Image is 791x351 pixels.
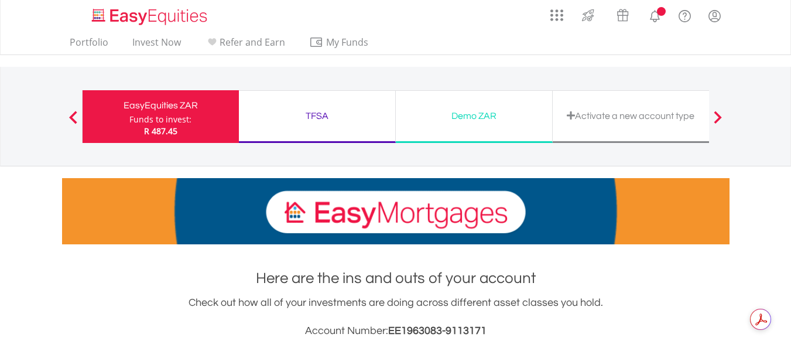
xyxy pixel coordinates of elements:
a: AppsGrid [543,3,571,22]
img: thrive-v2.svg [578,6,598,25]
a: My Profile [700,3,730,29]
div: EasyEquities ZAR [90,97,232,114]
a: Invest Now [128,36,186,54]
a: Vouchers [605,3,640,25]
img: grid-menu-icon.svg [550,9,563,22]
a: FAQ's and Support [670,3,700,26]
img: EasyEquities_Logo.png [90,7,212,26]
img: EasyMortage Promotion Banner [62,178,730,244]
a: Portfolio [65,36,113,54]
div: Check out how all of your investments are doing across different asset classes you hold. [62,295,730,339]
span: EE1963083-9113171 [388,325,487,336]
img: vouchers-v2.svg [613,6,632,25]
a: Home page [87,3,212,26]
div: Activate a new account type [560,108,702,124]
a: Refer and Earn [200,36,290,54]
a: Notifications [640,3,670,26]
div: TFSA [246,108,388,124]
h1: Here are the ins and outs of your account [62,268,730,289]
span: R 487.45 [144,125,177,137]
div: Demo ZAR [403,108,545,124]
h3: Account Number: [62,323,730,339]
div: Funds to invest: [129,114,191,125]
span: My Funds [309,35,386,50]
span: Refer and Earn [220,36,285,49]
